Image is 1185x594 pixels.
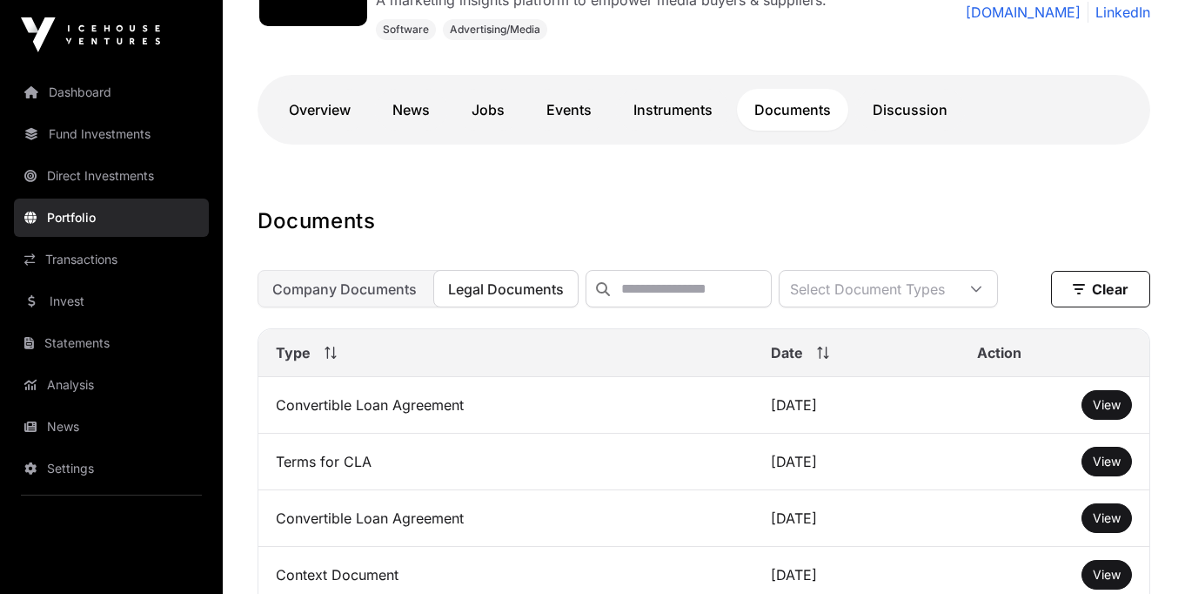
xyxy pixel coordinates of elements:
span: View [1093,397,1121,412]
a: [DOMAIN_NAME] [966,2,1081,23]
button: View [1081,390,1132,420]
span: View [1093,567,1121,582]
span: Action [977,342,1021,363]
td: [DATE] [753,434,961,490]
a: Dashboard [14,73,209,111]
a: Overview [271,89,368,131]
a: View [1093,566,1121,584]
a: News [14,408,209,446]
a: Instruments [616,89,730,131]
td: Terms for CLA [258,434,753,490]
button: Company Documents [258,270,432,307]
span: Software [383,23,429,37]
a: LinkedIn [1088,2,1150,23]
button: Legal Documents [433,270,579,307]
a: Transactions [14,240,209,279]
a: Discussion [855,89,965,131]
td: [DATE] [753,377,961,434]
span: Advertising/Media [450,23,540,37]
a: Portfolio [14,199,209,237]
button: View [1081,503,1132,533]
span: Date [771,342,803,363]
button: Clear [1051,271,1150,307]
a: Direct Investments [14,157,209,195]
button: View [1081,447,1132,476]
img: Icehouse Ventures Logo [21,17,160,52]
a: Invest [14,282,209,321]
a: Settings [14,449,209,488]
span: Company Documents [272,280,417,298]
td: Convertible Loan Agreement [258,377,753,434]
a: Fund Investments [14,115,209,153]
td: Convertible Loan Agreement [258,490,753,547]
div: Select Document Types [780,271,955,307]
a: News [375,89,447,131]
span: View [1093,510,1121,525]
button: View [1081,560,1132,590]
a: Documents [737,89,848,131]
a: Analysis [14,366,209,404]
h1: Documents [258,207,1150,235]
a: View [1093,396,1121,414]
a: Events [529,89,609,131]
span: View [1093,454,1121,469]
a: View [1093,453,1121,470]
nav: Tabs [271,89,1136,131]
iframe: Chat Widget [1098,510,1185,594]
a: View [1093,510,1121,527]
a: Jobs [454,89,522,131]
span: Type [276,342,311,363]
td: [DATE] [753,490,961,547]
span: Legal Documents [448,280,564,298]
a: Statements [14,324,209,362]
